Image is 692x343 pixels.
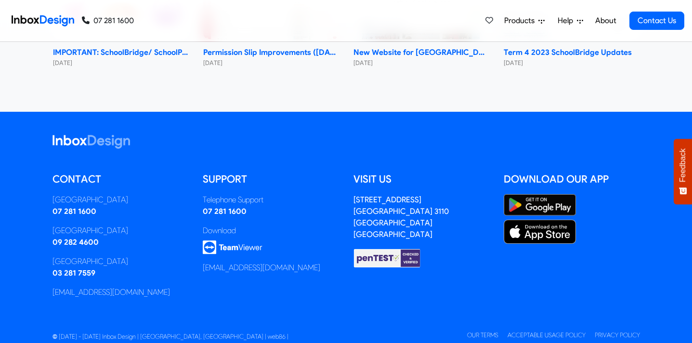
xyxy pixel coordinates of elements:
[353,195,449,239] address: [STREET_ADDRESS] [GEOGRAPHIC_DATA] 3110 [GEOGRAPHIC_DATA] [GEOGRAPHIC_DATA]
[504,220,576,244] img: Apple App Store
[203,172,339,186] h5: Support
[353,195,449,239] a: [STREET_ADDRESS][GEOGRAPHIC_DATA] 3110[GEOGRAPHIC_DATA][GEOGRAPHIC_DATA]
[53,47,189,58] strong: IMPORTANT: SchoolBridge/ SchoolPoint Data- Sharing Information- NEW 2024
[674,139,692,204] button: Feedback - Show survey
[203,207,247,216] a: 07 281 1600
[467,331,498,339] a: Our Terms
[203,240,262,254] img: logo_teamviewer.svg
[52,333,288,340] span: © [DATE] - [DATE] Inbox Design | [GEOGRAPHIC_DATA], [GEOGRAPHIC_DATA] | web86 |
[353,47,489,58] strong: New Website for [GEOGRAPHIC_DATA]
[508,331,586,339] a: Acceptable Usage Policy
[504,58,640,67] small: [DATE]
[353,253,421,262] a: Checked & Verified by penTEST
[504,15,538,26] span: Products
[203,194,339,206] div: Telephone Support
[504,194,576,216] img: Google Play Store
[504,47,640,58] strong: Term 4 2023 SchoolBridge Updates
[52,288,170,297] a: [EMAIL_ADDRESS][DOMAIN_NAME]
[52,256,189,267] div: [GEOGRAPHIC_DATA]
[52,225,189,237] div: [GEOGRAPHIC_DATA]
[52,135,130,149] img: logo_inboxdesign_white.svg
[52,172,189,186] h5: Contact
[203,58,339,67] small: [DATE]
[558,15,577,26] span: Help
[500,11,548,30] a: Products
[82,15,134,26] a: 07 281 1600
[52,237,99,247] a: 09 282 4600
[504,172,640,186] h5: Download our App
[592,11,619,30] a: About
[353,248,421,268] img: Checked & Verified by penTEST
[554,11,587,30] a: Help
[52,207,96,216] a: 07 281 1600
[203,47,339,58] strong: Permission Slip Improvements ([DATE])
[203,225,339,237] div: Download
[629,12,684,30] a: Contact Us
[353,172,490,186] h5: Visit us
[52,194,189,206] div: [GEOGRAPHIC_DATA]
[52,268,95,277] a: 03 281 7559
[53,58,189,67] small: [DATE]
[203,263,320,272] a: [EMAIL_ADDRESS][DOMAIN_NAME]
[595,331,640,339] a: Privacy Policy
[679,148,687,182] span: Feedback
[353,58,489,67] small: [DATE]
